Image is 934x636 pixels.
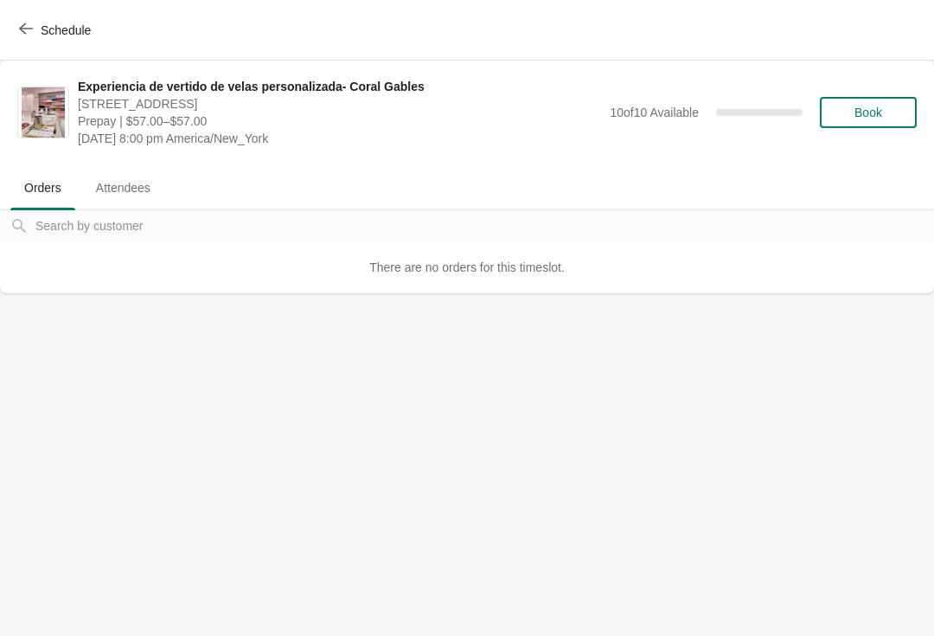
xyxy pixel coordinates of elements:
[78,78,601,95] span: Experiencia de vertido de velas personalizada- Coral Gables
[41,23,91,37] span: Schedule
[78,112,601,130] span: Prepay | $57.00–$57.00
[22,87,65,138] img: Experiencia de vertido de velas personalizada- Coral Gables
[78,95,601,112] span: [STREET_ADDRESS]
[35,210,934,241] input: Search by customer
[9,15,105,46] button: Schedule
[369,260,565,274] span: There are no orders for this timeslot.
[820,97,917,128] button: Book
[82,172,164,203] span: Attendees
[854,106,882,119] span: Book
[78,130,601,147] span: [DATE] 8:00 pm America/New_York
[610,106,699,119] span: 10 of 10 Available
[10,172,75,203] span: Orders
